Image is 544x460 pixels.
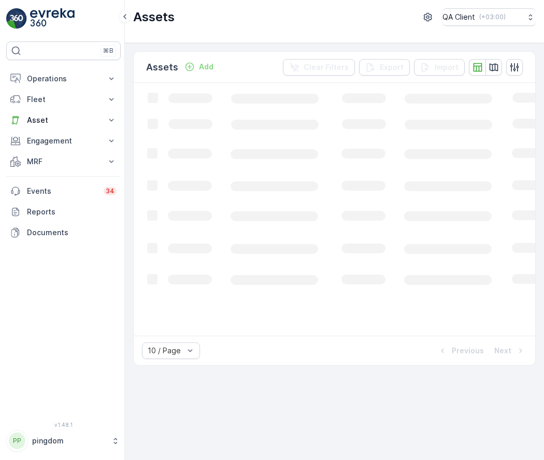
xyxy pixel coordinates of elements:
[436,344,485,357] button: Previous
[452,346,484,356] p: Previous
[494,346,511,356] p: Next
[414,59,465,76] button: Import
[6,131,121,151] button: Engagement
[6,181,121,202] a: Events34
[27,207,117,217] p: Reports
[359,59,410,76] button: Export
[199,62,213,72] p: Add
[6,202,121,222] a: Reports
[6,89,121,110] button: Fleet
[479,13,506,21] p: ( +03:00 )
[6,151,121,172] button: MRF
[442,8,536,26] button: QA Client(+03:00)
[146,60,178,75] p: Assets
[27,94,100,105] p: Fleet
[442,12,475,22] p: QA Client
[304,62,349,73] p: Clear Filters
[493,344,527,357] button: Next
[6,222,121,243] a: Documents
[30,8,75,29] img: logo_light-DOdMpM7g.png
[133,9,175,25] p: Assets
[27,156,100,167] p: MRF
[6,8,27,29] img: logo
[6,110,121,131] button: Asset
[27,115,100,125] p: Asset
[9,433,25,449] div: PP
[435,62,459,73] p: Import
[103,47,113,55] p: ⌘B
[106,187,114,195] p: 34
[27,186,97,196] p: Events
[27,136,100,146] p: Engagement
[283,59,355,76] button: Clear Filters
[27,227,117,238] p: Documents
[6,430,121,452] button: PPpingdom
[6,68,121,89] button: Operations
[180,61,218,73] button: Add
[6,422,121,428] span: v 1.48.1
[27,74,100,84] p: Operations
[380,62,404,73] p: Export
[32,436,106,446] p: pingdom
